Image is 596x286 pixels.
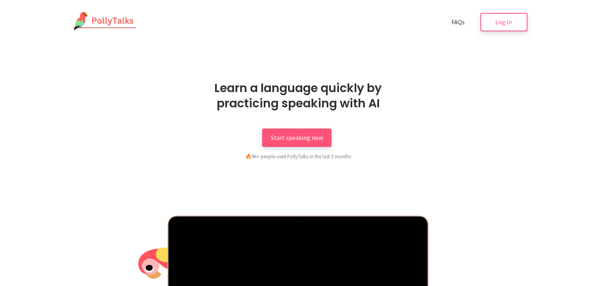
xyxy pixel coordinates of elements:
span: Start speaking now [271,134,323,141]
a: Start speaking now [262,129,332,147]
img: PollyTalks Logo [69,12,137,31]
div: 9K+ people used PollyTalks in the last 3 months [204,152,392,160]
span: FAQs [451,18,465,26]
span: Log In [495,18,512,26]
span: fire [245,153,252,159]
a: FAQs [443,13,473,31]
h1: Learn a language quickly by practicing speaking with AI [190,80,406,111]
a: Log In [480,13,527,31]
